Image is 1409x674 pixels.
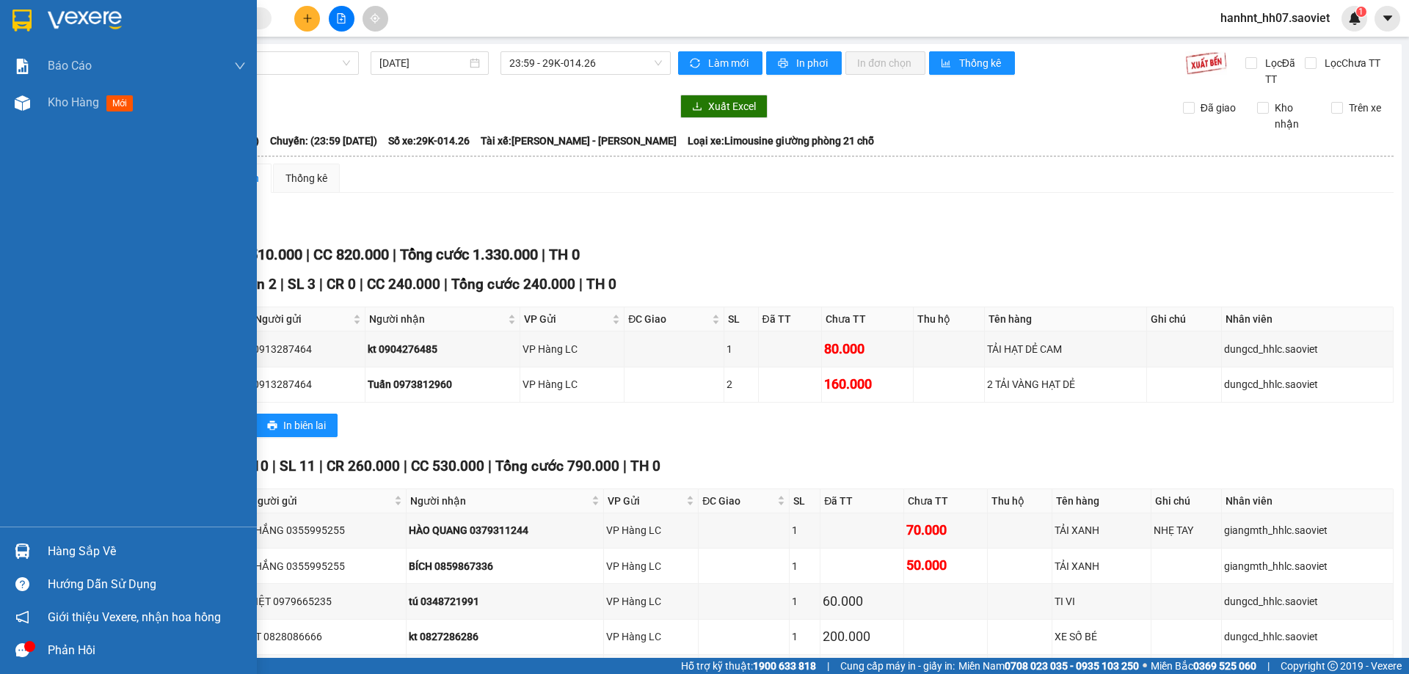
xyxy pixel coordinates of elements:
[48,541,246,563] div: Hàng sắp về
[306,246,310,263] span: |
[604,584,699,619] td: VP Hàng LC
[234,60,246,72] span: down
[1055,558,1148,574] div: TẢI XANH
[222,458,269,475] span: Đơn 10
[249,593,404,609] div: VIỆT 0979665235
[1224,341,1391,357] div: dungcd_hhlc.saoviet
[302,13,313,23] span: plus
[280,276,284,293] span: |
[579,276,583,293] span: |
[727,341,756,357] div: 1
[253,341,363,357] div: 0913287464
[766,51,842,75] button: printerIn phơi
[778,58,790,70] span: printer
[1143,663,1147,669] span: ⚪️
[12,10,32,32] img: logo-vxr
[283,417,326,433] span: In biên lai
[272,458,276,475] span: |
[319,276,323,293] span: |
[48,640,246,662] div: Phản hồi
[411,458,484,475] span: CC 530.000
[253,376,363,392] div: 0913287464
[823,591,901,612] div: 60.000
[1356,7,1366,17] sup: 1
[680,95,768,118] button: downloadXuất Excel
[313,246,389,263] span: CC 820.000
[820,489,904,513] th: Đã TT
[549,246,580,263] span: TH 0
[267,420,277,432] span: printer
[845,51,925,75] button: In đơn chọn
[48,95,99,109] span: Kho hàng
[792,593,818,609] div: 1
[409,593,601,609] div: tú 0348721991
[48,608,221,626] span: Giới thiệu Vexere, nhận hoa hồng
[1005,660,1139,672] strong: 0708 023 035 - 0935 103 250
[840,658,955,674] span: Cung cấp máy in - giấy in:
[368,376,518,392] div: Tuấn 0973812960
[327,276,356,293] span: CR 0
[1224,593,1391,609] div: dungcd_hhlc.saoviet
[623,458,627,475] span: |
[294,6,320,32] button: plus
[1222,489,1394,513] th: Nhân viên
[824,374,911,395] div: 160.000
[495,458,619,475] span: Tổng cước 790.000
[1224,522,1391,538] div: giangmth_hhlc.saoviet
[15,643,29,657] span: message
[249,629,404,645] div: KT 0828086666
[288,276,316,293] span: SL 3
[1055,593,1148,609] div: TI VI
[15,59,30,74] img: solution-icon
[15,610,29,624] span: notification
[370,13,380,23] span: aim
[524,311,609,327] span: VP Gửi
[523,376,622,392] div: VP Hàng LC
[379,55,467,71] input: 14/10/2025
[702,493,773,509] span: ĐC Giao
[678,51,762,75] button: syncLàm mới
[690,58,702,70] span: sync
[604,513,699,549] td: VP Hàng LC
[481,133,677,149] span: Tài xế: [PERSON_NAME] - [PERSON_NAME]
[586,276,616,293] span: TH 0
[827,658,829,674] span: |
[255,414,338,437] button: printerIn biên lai
[15,95,30,111] img: warehouse-icon
[255,311,350,327] span: Người gửi
[1055,629,1148,645] div: XE SỐ BÉ
[604,549,699,584] td: VP Hàng LC
[106,95,133,111] span: mới
[681,658,816,674] span: Hỗ trợ kỹ thuật:
[929,51,1015,75] button: bar-chartThống kê
[523,341,622,357] div: VP Hàng LC
[1348,12,1361,25] img: icon-new-feature
[958,658,1139,674] span: Miền Nam
[1343,100,1387,116] span: Trên xe
[249,558,404,574] div: THẮNG 0355995255
[400,246,538,263] span: Tổng cước 1.330.000
[1375,6,1400,32] button: caret-down
[823,626,901,647] div: 200.000
[1269,100,1320,132] span: Kho nhận
[48,574,246,596] div: Hướng dẫn sử dụng
[796,55,830,71] span: In phơi
[1358,7,1364,17] span: 1
[606,593,696,609] div: VP Hàng LC
[15,577,29,591] span: question-circle
[1147,307,1222,331] th: Ghi chú
[1055,522,1148,538] div: TẢI XANH
[906,555,985,576] div: 50.000
[792,558,818,574] div: 1
[249,522,404,538] div: THẮNG 0355995255
[688,133,874,149] span: Loại xe: Limousine giường phòng 21 chỗ
[1052,489,1151,513] th: Tên hàng
[606,629,696,645] div: VP Hàng LC
[410,493,589,509] span: Người nhận
[451,276,575,293] span: Tổng cước 240.000
[708,55,751,71] span: Làm mới
[1224,558,1391,574] div: giangmth_hhlc.saoviet
[906,520,985,541] div: 70.000
[363,6,388,32] button: aim
[608,493,684,509] span: VP Gửi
